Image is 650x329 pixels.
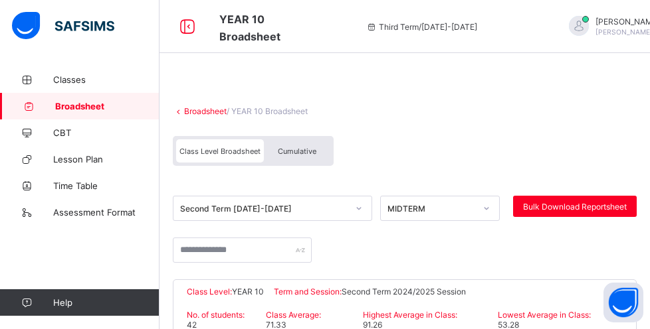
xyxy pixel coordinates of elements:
div: Second Term [DATE]-[DATE] [180,204,348,214]
span: YEAR 10 [232,287,264,296]
span: Time Table [53,180,160,191]
span: CBT [53,127,160,138]
div: MIDTERM [387,204,475,214]
span: Term and Session: [274,287,342,296]
span: Class Level: [187,287,232,296]
span: Class Arm Broadsheet [219,13,280,43]
span: No. of students: [187,310,245,320]
a: Broadsheet [184,106,227,116]
span: session/term information [366,22,477,32]
span: Class Average: [266,310,321,320]
span: Lowest Average in Class: [498,310,591,320]
span: Class Level Broadsheet [179,147,261,156]
span: Bulk Download Reportsheet [523,202,627,212]
img: safsims [12,12,114,40]
span: Second Term 2024/2025 Session [342,287,466,296]
span: / YEAR 10 Broadsheet [227,106,308,116]
span: Help [53,297,159,308]
span: Highest Average in Class: [363,310,457,320]
button: Open asap [603,283,643,322]
span: Assessment Format [53,207,160,218]
span: Classes [53,74,160,85]
span: Lesson Plan [53,154,160,164]
span: Cumulative [278,147,316,156]
span: Broadsheet [55,101,160,111]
